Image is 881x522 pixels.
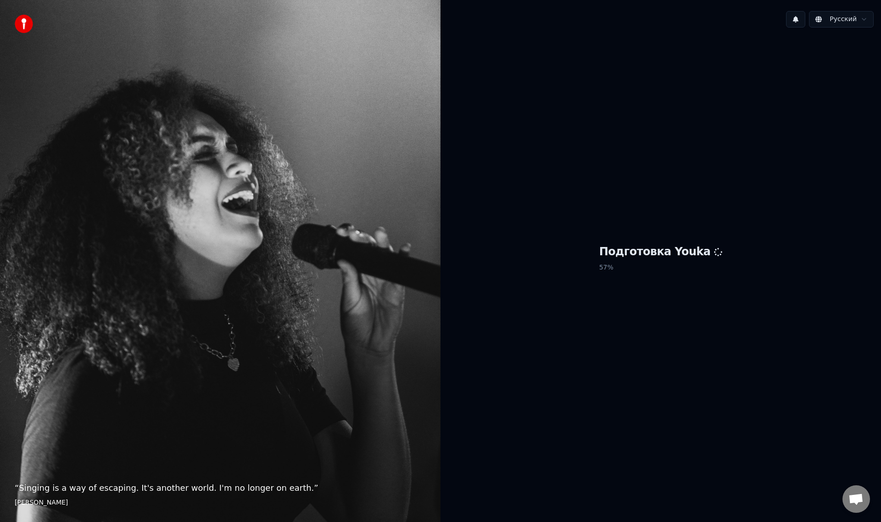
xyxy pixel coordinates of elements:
footer: [PERSON_NAME] [15,498,426,507]
h1: Подготовка Youka [599,245,723,259]
p: 57 % [599,259,723,276]
p: “ Singing is a way of escaping. It's another world. I'm no longer on earth. ” [15,482,426,494]
img: youka [15,15,33,33]
a: Открытый чат [842,485,870,513]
